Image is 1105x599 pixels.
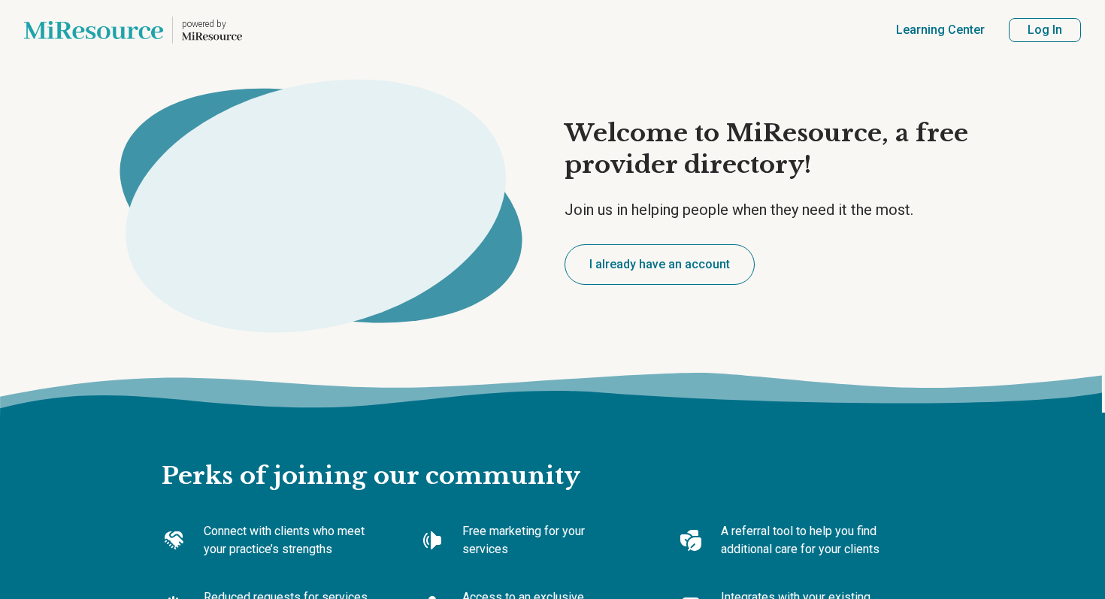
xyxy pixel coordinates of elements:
button: Log In [1009,18,1081,42]
p: Join us in helping people when they need it the most. [565,199,1010,220]
p: Free marketing for your services [462,522,631,558]
p: powered by [182,18,242,30]
a: Learning Center [896,21,985,39]
p: Connect with clients who meet your practice’s strengths [204,522,372,558]
button: I already have an account [565,244,755,285]
a: Home page [24,6,242,54]
p: A referral tool to help you find additional care for your clients [721,522,889,558]
h2: Perks of joining our community [162,413,943,492]
h1: Welcome to MiResource, a free provider directory! [565,118,1010,180]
